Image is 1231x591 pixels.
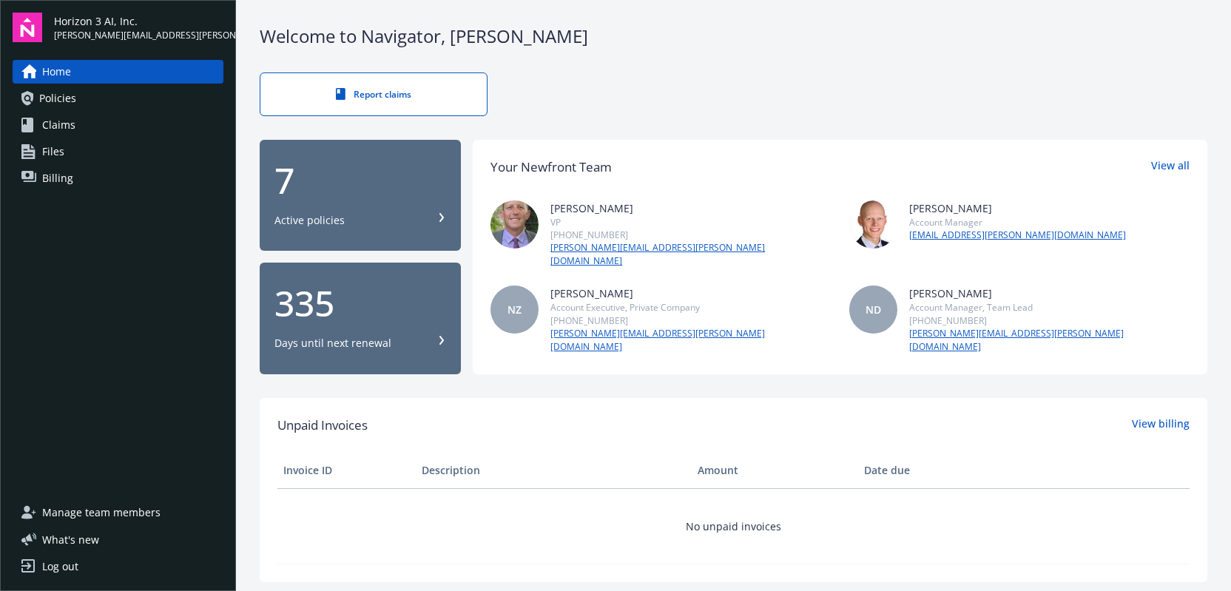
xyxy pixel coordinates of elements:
[490,200,539,249] img: photo
[277,416,368,435] span: Unpaid Invoices
[277,453,416,488] th: Invoice ID
[507,302,522,317] span: NZ
[260,140,461,251] button: 7Active policies
[260,72,488,116] a: Report claims
[909,314,1190,327] div: [PHONE_NUMBER]
[42,166,73,190] span: Billing
[54,29,223,42] span: [PERSON_NAME][EMAIL_ADDRESS][PERSON_NAME]
[274,213,345,228] div: Active policies
[54,13,223,42] button: Horizon 3 AI, Inc.[PERSON_NAME][EMAIL_ADDRESS][PERSON_NAME]
[42,140,64,163] span: Files
[260,24,1207,49] div: Welcome to Navigator , [PERSON_NAME]
[42,555,78,578] div: Log out
[858,453,996,488] th: Date due
[42,501,161,524] span: Manage team members
[692,453,857,488] th: Amount
[909,229,1126,242] a: [EMAIL_ADDRESS][PERSON_NAME][DOMAIN_NAME]
[909,301,1190,314] div: Account Manager, Team Lead
[909,216,1126,229] div: Account Manager
[13,60,223,84] a: Home
[416,453,692,488] th: Description
[13,501,223,524] a: Manage team members
[550,241,831,268] a: [PERSON_NAME][EMAIL_ADDRESS][PERSON_NAME][DOMAIN_NAME]
[13,87,223,110] a: Policies
[550,286,831,301] div: [PERSON_NAME]
[274,286,446,321] div: 335
[550,200,831,216] div: [PERSON_NAME]
[277,488,1190,564] td: No unpaid invoices
[490,158,612,177] div: Your Newfront Team
[909,286,1190,301] div: [PERSON_NAME]
[13,140,223,163] a: Files
[42,532,99,547] span: What ' s new
[550,314,831,327] div: [PHONE_NUMBER]
[909,327,1190,354] a: [PERSON_NAME][EMAIL_ADDRESS][PERSON_NAME][DOMAIN_NAME]
[13,13,42,42] img: navigator-logo.svg
[54,13,223,29] span: Horizon 3 AI, Inc.
[274,336,391,351] div: Days until next renewal
[42,113,75,137] span: Claims
[260,263,461,374] button: 335Days until next renewal
[550,301,831,314] div: Account Executive, Private Company
[13,532,123,547] button: What's new
[1132,416,1190,435] a: View billing
[42,60,71,84] span: Home
[550,229,831,241] div: [PHONE_NUMBER]
[909,200,1126,216] div: [PERSON_NAME]
[1151,158,1190,177] a: View all
[550,327,831,354] a: [PERSON_NAME][EMAIL_ADDRESS][PERSON_NAME][DOMAIN_NAME]
[39,87,76,110] span: Policies
[274,163,446,198] div: 7
[849,200,897,249] img: photo
[13,166,223,190] a: Billing
[550,216,831,229] div: VP
[290,88,457,101] div: Report claims
[866,302,881,317] span: ND
[13,113,223,137] a: Claims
